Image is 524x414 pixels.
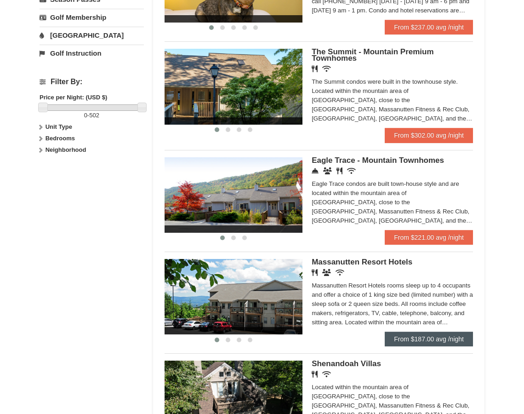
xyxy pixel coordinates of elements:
[312,258,412,266] span: Massanutten Resort Hotels
[347,167,356,174] i: Wireless Internet (free)
[312,65,318,72] i: Restaurant
[323,167,332,174] i: Conference Facilities
[46,146,86,153] strong: Neighborhood
[312,371,318,378] i: Restaurant
[40,78,144,86] h4: Filter By:
[322,65,331,72] i: Wireless Internet (free)
[336,167,342,174] i: Restaurant
[385,332,473,346] a: From $187.00 avg /night
[336,269,344,276] i: Wireless Internet (free)
[312,47,433,63] span: The Summit - Mountain Premium Townhomes
[312,269,318,276] i: Restaurant
[89,112,99,119] span: 502
[312,156,444,165] span: Eagle Trace - Mountain Townhomes
[322,371,331,378] i: Wireless Internet (free)
[312,77,473,123] div: The Summit condos were built in the townhouse style. Located within the mountain area of [GEOGRAP...
[312,167,319,174] i: Concierge Desk
[312,281,473,327] div: Massanutten Resort Hotels rooms sleep up to 4 occupants and offer a choice of 1 king size bed (li...
[40,45,144,62] a: Golf Instruction
[385,20,473,34] a: From $237.00 avg /night
[84,112,87,119] span: 0
[312,359,381,368] span: Shenandoah Villas
[46,123,72,130] strong: Unit Type
[40,9,144,26] a: Golf Membership
[40,27,144,44] a: [GEOGRAPHIC_DATA]
[385,128,473,143] a: From $302.00 avg /night
[322,269,331,276] i: Banquet Facilities
[40,111,144,120] label: -
[312,179,473,225] div: Eagle Trace condos are built town-house style and are located within the mountain area of [GEOGRA...
[385,230,473,245] a: From $221.00 avg /night
[40,94,107,101] strong: Price per Night: (USD $)
[46,135,75,142] strong: Bedrooms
